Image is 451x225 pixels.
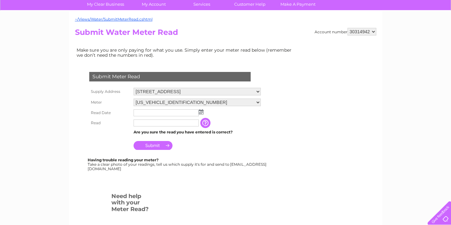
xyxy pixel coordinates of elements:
div: Clear Business is a trading name of Verastar Limited (registered in [GEOGRAPHIC_DATA] No. 3667643... [76,3,375,31]
th: Supply Address [88,86,132,97]
a: Log out [430,27,445,32]
div: Submit Meter Read [89,72,251,81]
th: Read Date [88,108,132,118]
a: Energy [355,27,369,32]
a: Telecoms [373,27,392,32]
img: ... [199,109,204,114]
a: Contact [409,27,424,32]
h2: Submit Water Meter Read [75,28,376,40]
a: Water [340,27,352,32]
input: Information [200,118,212,128]
a: 0333 014 3131 [332,3,375,11]
td: Are you sure the read you have entered is correct? [132,128,262,136]
td: Make sure you are only paying for what you use. Simply enter your meter read below (remember we d... [75,46,297,59]
a: ~/Views/Water/SubmitMeterRead.cshtml [75,17,153,22]
input: Submit [134,141,172,150]
a: Blog [396,27,405,32]
div: Account number [315,28,376,35]
th: Meter [88,97,132,108]
h3: Need help with your Meter Read? [111,192,150,216]
th: Read [88,118,132,128]
img: logo.png [16,16,48,36]
div: Take a clear photo of your readings, tell us which supply it's for and send to [EMAIL_ADDRESS][DO... [88,158,267,171]
b: Having trouble reading your meter? [88,157,159,162]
